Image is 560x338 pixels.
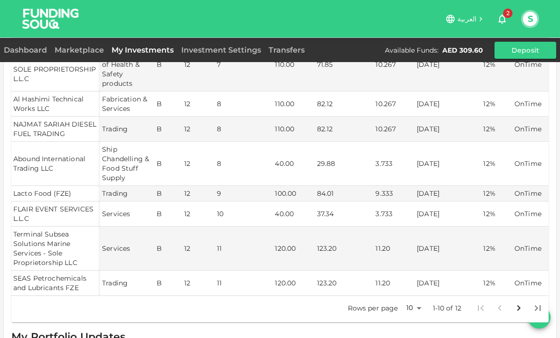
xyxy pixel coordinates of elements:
[373,201,415,227] td: 3.733
[315,142,374,186] td: 29.88
[513,271,549,296] td: OnTime
[373,227,415,271] td: 11.20
[182,186,215,201] td: 12
[155,117,183,142] td: B
[100,142,154,186] td: Ship Chandelling & Food Stuff Supply
[265,46,308,55] a: Transfers
[481,201,513,227] td: 12%
[11,91,100,117] td: Al Hashimi Technical Works LLC
[100,91,154,117] td: Fabrication & Services
[100,227,154,271] td: Services
[385,46,439,55] div: Available Funds :
[155,271,183,296] td: B
[11,227,100,271] td: Terminal Subsea Solutions Marine Services - Sole Proprietorship LLC
[215,38,273,91] td: 7
[182,117,215,142] td: 12
[415,227,481,271] td: [DATE]
[402,301,425,315] div: 10
[155,91,183,117] td: B
[215,186,273,201] td: 9
[493,9,512,28] button: 2
[513,227,549,271] td: OnTime
[415,117,481,142] td: [DATE]
[513,142,549,186] td: OnTime
[415,201,481,227] td: [DATE]
[415,271,481,296] td: [DATE]
[513,201,549,227] td: OnTime
[503,9,513,18] span: 2
[273,201,315,227] td: 40.00
[415,142,481,186] td: [DATE]
[481,271,513,296] td: 12%
[348,303,398,313] p: Rows per page
[100,117,154,142] td: Trading
[513,117,549,142] td: OnTime
[155,38,183,91] td: B
[315,227,374,271] td: 123.20
[315,201,374,227] td: 37.34
[182,227,215,271] td: 12
[11,271,100,296] td: SEAS Petrochemicals and Lubricants FZE
[481,186,513,201] td: 12%
[481,142,513,186] td: 12%
[177,46,265,55] a: Investment Settings
[415,38,481,91] td: [DATE]
[513,186,549,201] td: OnTime
[182,91,215,117] td: 12
[415,91,481,117] td: [DATE]
[155,142,183,186] td: B
[373,117,415,142] td: 10.267
[315,38,374,91] td: 71.85
[523,12,537,26] button: S
[273,227,315,271] td: 120.00
[513,91,549,117] td: OnTime
[509,299,528,318] button: Go to next page
[11,201,100,227] td: FLAIR EVENT SERVICES L.L.C
[215,142,273,186] td: 8
[182,271,215,296] td: 12
[215,271,273,296] td: 11
[457,15,476,23] span: العربية
[273,91,315,117] td: 110.00
[100,271,154,296] td: Trading
[182,142,215,186] td: 12
[481,91,513,117] td: 12%
[513,38,549,91] td: OnTime
[495,42,556,59] button: Deposit
[373,271,415,296] td: 11.20
[481,117,513,142] td: 12%
[415,186,481,201] td: [DATE]
[100,201,154,227] td: Services
[273,38,315,91] td: 110.00
[481,227,513,271] td: 12%
[273,117,315,142] td: 110.00
[11,142,100,186] td: Abound International Trading LLC
[100,38,154,91] td: Wholesale & Retail trading of Health & Safety products
[481,38,513,91] td: 12%
[373,142,415,186] td: 3.733
[100,186,154,201] td: Trading
[215,201,273,227] td: 10
[155,201,183,227] td: B
[373,91,415,117] td: 10.267
[182,38,215,91] td: 12
[373,38,415,91] td: 10.267
[4,46,51,55] a: Dashboard
[51,46,108,55] a: Marketplace
[315,186,374,201] td: 84.01
[11,186,100,201] td: Lacto Food (FZE)
[373,186,415,201] td: 9.333
[315,117,374,142] td: 82.12
[182,201,215,227] td: 12
[528,299,547,318] button: Go to last page
[11,38,100,91] td: PROTECTOL HEALTH AND SAFETY TRADING - SOLE PROPRIETORSHIP L.L.C
[155,227,183,271] td: B
[215,227,273,271] td: 11
[273,186,315,201] td: 100.00
[433,303,462,313] p: 1-10 of 12
[315,91,374,117] td: 82.12
[273,142,315,186] td: 40.00
[11,117,100,142] td: NAJMAT SARIAH DIESEL FUEL TRADING
[315,271,374,296] td: 123.20
[155,186,183,201] td: B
